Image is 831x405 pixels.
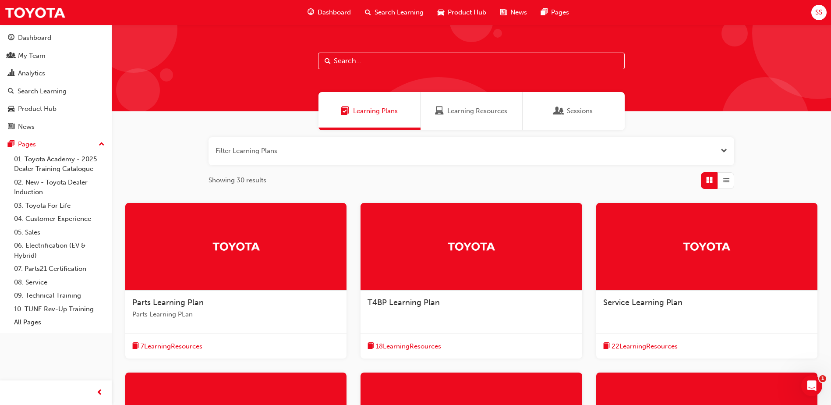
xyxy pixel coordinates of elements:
[603,341,610,352] span: book-icon
[318,53,625,69] input: Search...
[11,289,108,302] a: 09. Technical Training
[500,7,507,18] span: news-icon
[612,341,678,352] span: 22 Learning Resources
[368,341,441,352] button: book-icon18LearningResources
[682,238,731,254] img: Trak
[368,298,440,307] span: T4BP Learning Plan
[723,175,729,185] span: List
[421,92,523,130] a: Learning ResourcesLearning Resources
[510,7,527,18] span: News
[819,375,826,382] span: 1
[801,375,822,396] iframe: Intercom live chat
[8,70,14,78] span: chart-icon
[435,106,444,116] span: Learning Resources
[4,48,108,64] a: My Team
[815,7,822,18] span: SS
[18,68,45,78] div: Analytics
[4,83,108,99] a: Search Learning
[567,106,593,116] span: Sessions
[4,119,108,135] a: News
[603,298,682,307] span: Service Learning Plan
[132,341,202,352] button: book-icon7LearningResources
[603,341,678,352] button: book-icon22LearningResources
[341,106,350,116] span: Learning Plans
[4,28,108,136] button: DashboardMy TeamAnalyticsSearch LearningProduct HubNews
[8,34,14,42] span: guage-icon
[4,136,108,153] button: Pages
[376,341,441,352] span: 18 Learning Resources
[132,309,339,320] span: Parts Learning PLan
[534,4,576,21] a: pages-iconPages
[18,86,67,96] div: Search Learning
[11,262,108,276] a: 07. Parts21 Certification
[361,203,582,359] a: TrakT4BP Learning Planbook-icon18LearningResources
[4,101,108,117] a: Product Hub
[11,199,108,213] a: 03. Toyota For Life
[325,56,331,66] span: Search
[11,153,108,176] a: 01. Toyota Academy - 2025 Dealer Training Catalogue
[448,7,486,18] span: Product Hub
[18,51,46,61] div: My Team
[11,239,108,262] a: 06. Electrification (EV & Hybrid)
[11,316,108,329] a: All Pages
[8,123,14,131] span: news-icon
[8,105,14,113] span: car-icon
[11,212,108,226] a: 04. Customer Experience
[99,139,105,150] span: up-icon
[318,92,421,130] a: Learning PlansLearning Plans
[555,106,563,116] span: Sessions
[551,7,569,18] span: Pages
[4,3,66,22] img: Trak
[431,4,493,21] a: car-iconProduct Hub
[721,146,727,156] button: Open the filter
[358,4,431,21] a: search-iconSearch Learning
[18,104,57,114] div: Product Hub
[18,139,36,149] div: Pages
[125,203,347,359] a: TrakParts Learning PlanParts Learning PLanbook-icon7LearningResources
[18,33,51,43] div: Dashboard
[132,341,139,352] span: book-icon
[541,7,548,18] span: pages-icon
[706,175,713,185] span: Grid
[301,4,358,21] a: guage-iconDashboard
[308,7,314,18] span: guage-icon
[596,203,817,359] a: TrakService Learning Planbook-icon22LearningResources
[353,106,398,116] span: Learning Plans
[11,276,108,289] a: 08. Service
[438,7,444,18] span: car-icon
[212,238,260,254] img: Trak
[8,88,14,96] span: search-icon
[368,341,374,352] span: book-icon
[375,7,424,18] span: Search Learning
[493,4,534,21] a: news-iconNews
[318,7,351,18] span: Dashboard
[18,122,35,132] div: News
[447,106,507,116] span: Learning Resources
[11,226,108,239] a: 05. Sales
[365,7,371,18] span: search-icon
[811,5,827,20] button: SS
[11,302,108,316] a: 10. TUNE Rev-Up Training
[141,341,202,352] span: 7 Learning Resources
[4,30,108,46] a: Dashboard
[11,176,108,199] a: 02. New - Toyota Dealer Induction
[523,92,625,130] a: SessionsSessions
[8,52,14,60] span: people-icon
[447,238,495,254] img: Trak
[96,387,103,398] span: prev-icon
[132,298,204,307] span: Parts Learning Plan
[209,175,266,185] span: Showing 30 results
[8,141,14,149] span: pages-icon
[4,65,108,82] a: Analytics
